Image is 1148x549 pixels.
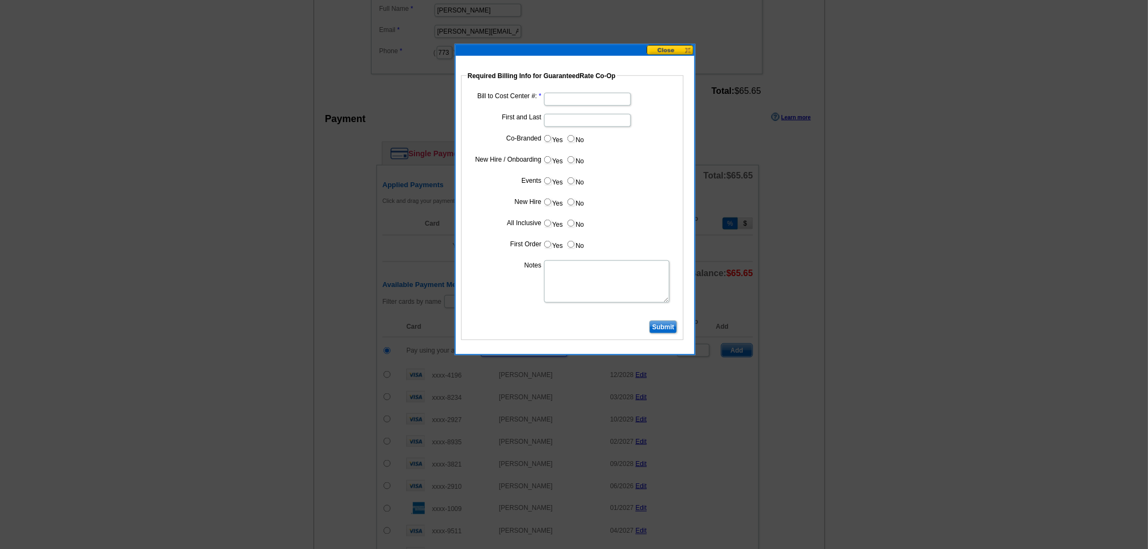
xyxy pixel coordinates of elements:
[469,91,541,101] label: Bill to Cost Center #:
[567,241,575,248] input: No
[567,220,575,227] input: No
[567,156,575,163] input: No
[544,177,551,184] input: Yes
[469,155,541,164] label: New Hire / Onboarding
[469,197,541,207] label: New Hire
[567,177,575,184] input: No
[543,132,563,145] label: Yes
[567,135,575,142] input: No
[567,199,575,206] input: No
[469,239,541,249] label: First Order
[649,321,677,334] input: Submit
[544,135,551,142] input: Yes
[566,196,584,208] label: No
[543,196,563,208] label: Yes
[544,199,551,206] input: Yes
[544,156,551,163] input: Yes
[544,241,551,248] input: Yes
[543,154,563,166] label: Yes
[931,297,1148,549] iframe: LiveChat chat widget
[469,176,541,186] label: Events
[469,260,541,270] label: Notes
[469,218,541,228] label: All Inclusive
[566,175,584,187] label: No
[543,238,563,251] label: Yes
[469,133,541,143] label: Co-Branded
[543,175,563,187] label: Yes
[543,217,563,229] label: Yes
[566,238,584,251] label: No
[566,217,584,229] label: No
[544,220,551,227] input: Yes
[566,154,584,166] label: No
[469,112,541,122] label: First and Last
[467,71,617,81] legend: Required Billing Info for GuaranteedRate Co-Op
[566,132,584,145] label: No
